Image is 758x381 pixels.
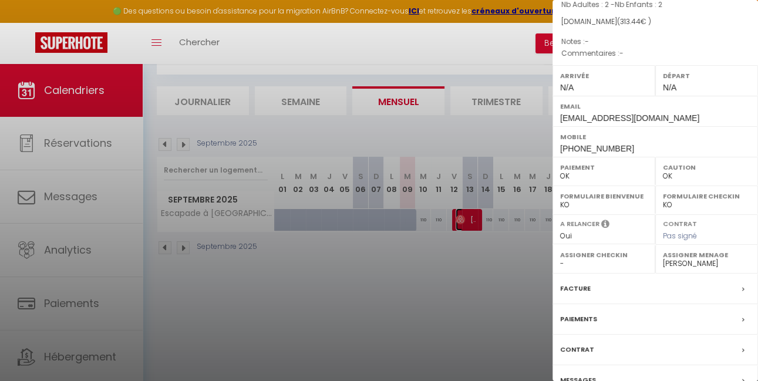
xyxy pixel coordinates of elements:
span: ( € ) [617,16,651,26]
label: Formulaire Bienvenue [560,190,648,202]
span: - [619,48,624,58]
span: N/A [560,83,574,92]
p: Notes : [561,36,749,48]
label: Assigner Checkin [560,249,648,261]
span: Pas signé [663,231,697,241]
span: N/A [663,83,676,92]
label: Facture [560,282,591,295]
span: [EMAIL_ADDRESS][DOMAIN_NAME] [560,113,699,123]
span: 313.44 [620,16,641,26]
label: Départ [663,70,750,82]
label: Mobile [560,131,750,143]
label: Assigner Menage [663,249,750,261]
p: Commentaires : [561,48,749,59]
label: Formulaire Checkin [663,190,750,202]
label: Contrat [560,343,594,356]
label: Contrat [663,219,697,227]
span: - [585,36,589,46]
label: Arrivée [560,70,648,82]
label: A relancer [560,219,599,229]
label: Caution [663,161,750,173]
i: Sélectionner OUI si vous souhaiter envoyer les séquences de messages post-checkout [601,219,609,232]
label: Email [560,100,750,112]
span: [PHONE_NUMBER] [560,144,634,153]
div: [DOMAIN_NAME] [561,16,749,28]
label: Paiement [560,161,648,173]
label: Paiements [560,313,597,325]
